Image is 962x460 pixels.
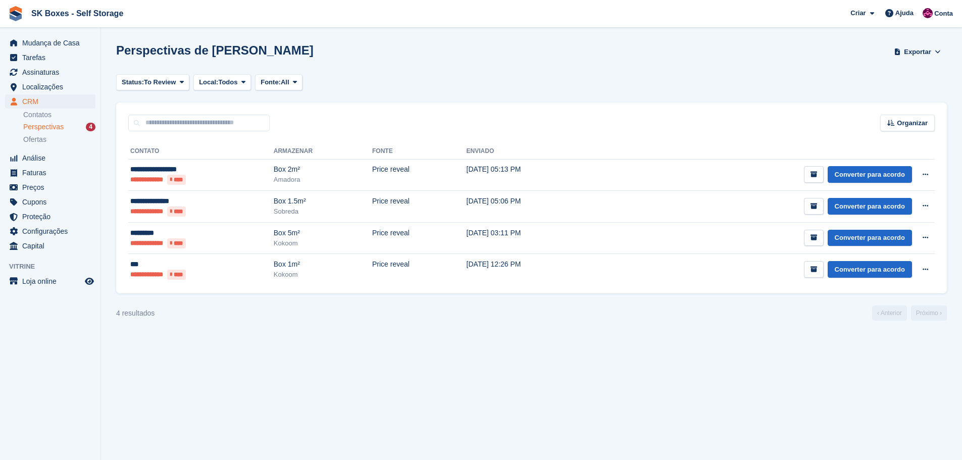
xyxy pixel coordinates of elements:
[23,134,95,145] a: Ofertas
[828,198,912,215] a: Converter para acordo
[22,65,83,79] span: Assinaturas
[8,6,23,21] img: stora-icon-8386f47178a22dfd0bd8f6a31ec36ba5ce8667c1dd55bd0f319d3a0aa187defe.svg
[22,166,83,180] span: Faturas
[83,275,95,287] a: Loja de pré-visualização
[5,180,95,194] a: menu
[23,135,46,144] span: Ofertas
[5,151,95,165] a: menu
[5,50,95,65] a: menu
[116,74,189,91] button: Status: To Review
[144,77,176,87] span: To Review
[467,159,604,191] td: [DATE] 05:13 PM
[274,228,372,238] div: Box 5m²
[116,43,314,57] h1: Perspectivas de [PERSON_NAME]
[128,143,274,160] th: Contato
[828,261,912,278] a: Converter para acordo
[5,94,95,109] a: menu
[5,80,95,94] a: menu
[22,274,83,288] span: Loja online
[86,123,95,131] div: 4
[467,222,604,254] td: [DATE] 03:11 PM
[911,305,947,321] a: Próximo
[372,222,467,254] td: Price reveal
[22,36,83,50] span: Mudança de Casa
[281,77,289,87] span: All
[274,175,372,185] div: Amadora
[895,8,914,18] span: Ajuda
[23,122,64,132] span: Perspectivas
[372,159,467,191] td: Price reveal
[22,195,83,209] span: Cupons
[27,5,127,22] a: SK Boxes - Self Storage
[274,143,372,160] th: Armazenar
[904,47,931,57] span: Exportar
[22,210,83,224] span: Proteção
[22,50,83,65] span: Tarefas
[923,8,933,18] img: Joana Alegria
[274,207,372,217] div: Sobreda
[255,74,302,91] button: Fonte: All
[22,151,83,165] span: Análise
[23,122,95,132] a: Perspectivas 4
[274,259,372,270] div: Box 1m²
[274,238,372,248] div: Kokoom
[467,143,604,160] th: Enviado
[5,65,95,79] a: menu
[934,9,953,19] span: Conta
[193,74,251,91] button: Local: Todos
[22,180,83,194] span: Preços
[274,270,372,280] div: Kokoom
[22,80,83,94] span: Localizações
[5,239,95,253] a: menu
[122,77,144,87] span: Status:
[828,230,912,246] a: Converter para acordo
[828,166,912,183] a: Converter para acordo
[9,262,100,272] span: Vitrine
[22,239,83,253] span: Capital
[22,94,83,109] span: CRM
[5,195,95,209] a: menu
[5,224,95,238] a: menu
[872,305,907,321] a: Anterior
[261,77,281,87] span: Fonte:
[372,191,467,223] td: Price reveal
[467,254,604,285] td: [DATE] 12:26 PM
[5,166,95,180] a: menu
[22,224,83,238] span: Configurações
[892,43,943,60] button: Exportar
[23,110,95,120] a: Contatos
[870,305,949,321] nav: Page
[897,118,928,128] span: Organizar
[5,274,95,288] a: menu
[467,191,604,223] td: [DATE] 05:06 PM
[850,8,866,18] span: Criar
[372,254,467,285] td: Price reveal
[274,164,372,175] div: Box 2m²
[199,77,218,87] span: Local:
[274,196,372,207] div: Box 1.5m²
[5,36,95,50] a: menu
[372,143,467,160] th: Fonte
[116,308,155,319] div: 4 resultados
[5,210,95,224] a: menu
[218,77,237,87] span: Todos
